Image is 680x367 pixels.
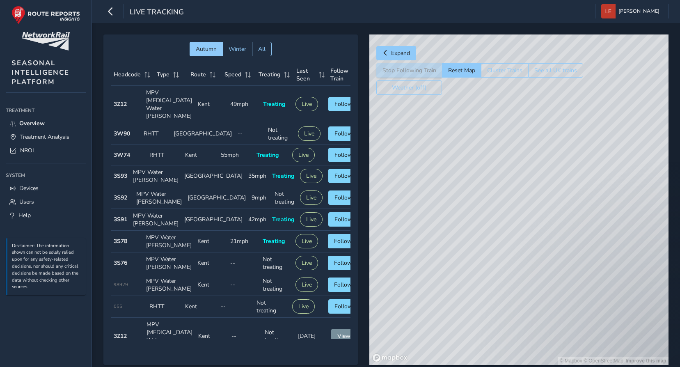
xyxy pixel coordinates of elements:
button: Follow [328,212,359,227]
td: -- [235,123,265,145]
td: MPV Water [PERSON_NAME] [130,165,181,187]
button: Follow [328,190,359,205]
td: Kent [195,86,227,123]
span: Overview [19,119,45,127]
td: MPV [MEDICAL_DATA] Water [PERSON_NAME] [144,318,195,355]
td: -- [218,296,254,318]
span: Follow [334,130,353,138]
span: Follow [334,100,353,108]
td: Kent [182,296,218,318]
span: All [258,45,266,53]
button: Follow [328,234,358,248]
span: 98929 [114,282,128,288]
span: [PERSON_NAME] [618,4,659,18]
span: Speed [224,71,241,78]
td: 35mph [245,165,269,187]
td: [DATE] [295,318,328,355]
span: Live Tracking [130,7,184,18]
button: Live [300,169,323,183]
td: Kent [195,318,229,355]
td: 42mph [245,209,269,231]
span: Users [19,198,34,206]
td: MPV [MEDICAL_DATA] Water [PERSON_NAME] [143,86,195,123]
span: Treating [272,216,294,223]
button: Live [300,212,323,227]
td: Not treating [262,318,295,355]
button: Follow [328,278,358,292]
span: Follow [334,237,352,245]
span: Winter [229,45,246,53]
button: All [252,42,272,56]
td: MPV Water [PERSON_NAME] [143,274,195,296]
td: MPV Water [PERSON_NAME] [133,187,185,209]
span: Type [157,71,169,78]
strong: 3S92 [114,194,127,202]
td: Kent [182,145,218,165]
td: -- [227,274,260,296]
strong: 3W90 [114,130,130,138]
button: View [331,329,357,343]
img: customer logo [22,32,70,50]
a: Help [6,209,86,222]
strong: 3S91 [114,216,127,223]
span: Help [18,211,31,219]
span: Follow [334,259,352,267]
td: [GEOGRAPHIC_DATA] [171,123,235,145]
span: Treating [272,172,294,180]
td: RHTT [141,123,171,145]
span: Devices [19,184,39,192]
iframe: Intercom live chat [652,339,672,359]
td: Not treating [260,252,293,274]
img: rr logo [11,6,80,24]
td: MPV Water [PERSON_NAME] [143,231,195,252]
p: Disclaimer: The information shown can not be solely relied upon for any safety-related decisions,... [12,243,82,291]
a: NROL [6,144,86,157]
button: Live [292,299,315,314]
button: Live [300,190,323,205]
td: 55mph [218,145,254,165]
button: Autumn [190,42,222,56]
button: Live [295,97,318,111]
td: [GEOGRAPHIC_DATA] [181,209,245,231]
span: Route [190,71,206,78]
span: Treating [263,100,285,108]
span: Autumn [196,45,217,53]
button: Follow [328,299,359,314]
span: Headcode [114,71,141,78]
td: Not treating [260,274,293,296]
span: Follow [334,216,353,223]
button: Weather (off) [376,80,442,95]
td: [GEOGRAPHIC_DATA] [185,187,249,209]
td: -- [229,318,262,355]
span: Treating [259,71,280,78]
span: Follow [334,151,353,159]
strong: 3Z12 [114,100,127,108]
a: Devices [6,181,86,195]
button: Live [295,278,318,292]
strong: 3S78 [114,237,127,245]
button: [PERSON_NAME] [601,4,662,18]
img: diamond-layout [601,4,616,18]
button: Follow [328,126,359,141]
span: Follow [334,172,353,180]
span: NROL [20,147,36,154]
button: Follow [328,169,359,183]
span: Follow [334,303,353,310]
td: MPV Water [PERSON_NAME] [143,252,195,274]
button: Live [298,126,321,141]
button: Winter [222,42,252,56]
a: Treatment Analysis [6,130,86,144]
strong: 3Z12 [114,332,127,340]
td: Kent [195,274,227,296]
span: View [337,332,350,340]
td: MPV Water [PERSON_NAME] [130,209,181,231]
td: 49mph [227,86,260,123]
span: Expand [391,49,410,57]
span: Treatment Analysis [20,133,69,141]
button: Follow [328,148,359,162]
button: Expand [376,46,416,60]
button: Live [295,256,318,270]
td: Kent [195,231,227,252]
td: Not treating [265,123,295,145]
td: -- [227,252,260,274]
